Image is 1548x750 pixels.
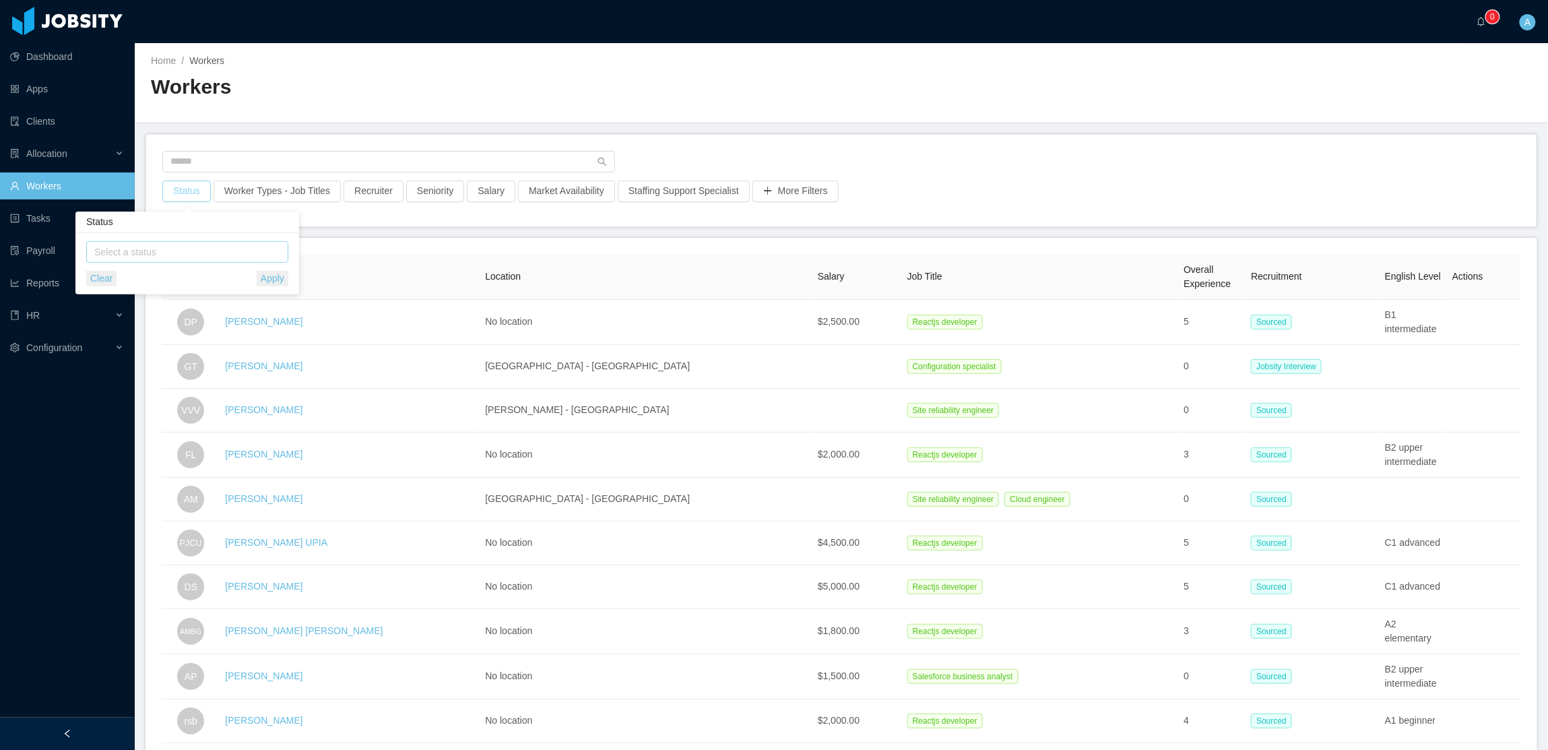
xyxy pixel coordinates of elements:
span: Reactjs developer [907,315,983,330]
a: icon: userWorkers [10,173,124,199]
button: Seniority [406,181,464,202]
td: [PERSON_NAME] - [GEOGRAPHIC_DATA] [480,389,812,433]
span: Reactjs developer [907,536,983,551]
span: Sourced [1251,714,1292,728]
span: Sourced [1251,403,1292,418]
a: [PERSON_NAME] [225,493,302,504]
i: icon: file-protect [10,246,20,255]
div: Status [75,212,299,233]
span: Overall Experience [1184,264,1231,289]
a: [PERSON_NAME] [225,670,302,681]
span: Actions [1452,271,1483,282]
span: Reactjs developer [907,447,983,462]
a: [PERSON_NAME] UPIA [225,537,327,548]
i: icon: bell [1477,17,1486,26]
span: Sourced [1251,492,1292,507]
td: [GEOGRAPHIC_DATA] - [GEOGRAPHIC_DATA] [480,345,812,389]
span: Reactjs developer [907,624,983,639]
span: Recruitment [1251,271,1301,282]
i: icon: search [598,157,607,166]
span: Site reliability engineer [907,492,1000,507]
td: 3 [1178,433,1246,478]
td: A2 elementary [1380,609,1447,654]
div: Select a status [94,245,274,259]
span: English Level [1385,271,1441,282]
span: rsb [184,708,197,735]
a: icon: profileTasks [10,205,124,232]
td: B2 upper intermediate [1380,654,1447,699]
a: Home [151,55,176,66]
span: Sourced [1251,315,1292,330]
i: icon: setting [10,343,20,352]
span: Jobsity Interview [1251,359,1322,374]
span: AMBG [180,621,201,642]
span: Salesforce business analyst [907,669,1019,684]
button: icon: plusMore Filters [752,181,839,202]
td: No location [480,699,812,743]
a: icon: appstoreApps [10,75,124,102]
td: No location [480,300,812,345]
span: Site reliability engineer [907,403,1000,418]
td: 4 [1178,699,1246,743]
span: $1,500.00 [818,670,860,681]
span: AM [184,486,198,513]
span: Sourced [1251,669,1292,684]
a: [PERSON_NAME] [225,316,302,327]
button: Salary [467,181,515,202]
td: 5 [1178,300,1246,345]
button: Recruiter [344,181,404,202]
span: Cloud engineer [1004,492,1070,507]
span: GT [184,353,197,380]
a: [PERSON_NAME] [225,715,302,726]
span: $2,000.00 [818,449,860,460]
td: 5 [1178,522,1246,565]
td: 5 [1178,565,1246,609]
span: Reactjs developer [907,714,983,728]
span: Payroll [26,245,55,256]
i: icon: solution [10,149,20,158]
sup: 0 [1486,10,1499,24]
td: No location [480,522,812,565]
a: icon: auditClients [10,108,124,135]
span: HR [26,310,40,321]
i: icon: line-chart [10,278,20,288]
span: $2,000.00 [818,715,860,726]
button: Status [162,181,211,202]
span: Sourced [1251,624,1292,639]
button: Worker Types - Job Titles [214,181,341,202]
span: Location [485,271,521,282]
span: DP [184,309,197,336]
td: 0 [1178,478,1246,522]
a: [PERSON_NAME] [225,449,302,460]
td: No location [480,654,812,699]
a: icon: pie-chartDashboard [10,43,124,70]
td: No location [480,433,812,478]
button: Market Availability [518,181,615,202]
td: 0 [1178,345,1246,389]
span: A [1524,14,1530,30]
a: [PERSON_NAME] [225,404,302,415]
span: Sourced [1251,447,1292,462]
td: [GEOGRAPHIC_DATA] - [GEOGRAPHIC_DATA] [480,478,812,522]
span: DS [184,573,197,600]
td: No location [480,609,812,654]
span: Allocation [26,148,67,159]
td: A1 beginner [1380,699,1447,743]
td: C1 advanced [1380,522,1447,565]
span: Configuration [26,342,82,353]
span: $1,800.00 [818,625,860,636]
td: C1 advanced [1380,565,1447,609]
td: 0 [1178,654,1246,699]
td: B2 upper intermediate [1380,433,1447,478]
span: Workers [189,55,224,66]
a: [PERSON_NAME] [PERSON_NAME] [225,625,383,636]
td: 0 [1178,389,1246,433]
h2: Workers [151,73,841,101]
button: Clear [86,271,117,286]
span: PJCU [179,530,201,555]
span: Salary [818,271,845,282]
td: 3 [1178,609,1246,654]
td: B1 intermediate [1380,300,1447,345]
span: $4,500.00 [818,537,860,548]
span: Reports [26,278,59,288]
